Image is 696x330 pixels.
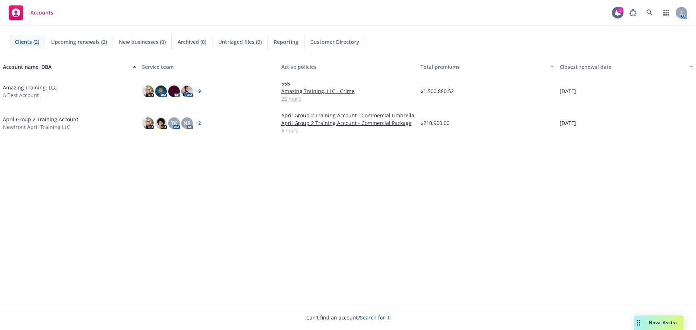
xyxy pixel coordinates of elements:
a: 555 [281,80,415,87]
button: Service team [139,58,278,75]
span: Untriaged files (0) [218,38,262,46]
span: $210,900.00 [420,119,449,127]
img: photo [142,85,154,97]
img: photo [155,117,167,129]
span: NR [183,119,191,127]
div: 3 [617,7,623,13]
span: TK [171,119,177,127]
div: Account name, DBA [3,63,128,71]
span: Accounts [30,10,53,16]
span: [DATE] [560,119,576,127]
span: New businesses (0) [119,38,166,46]
span: [DATE] [560,87,576,95]
a: Search for it [360,314,390,321]
span: Reporting [274,38,298,46]
div: Service team [142,63,275,71]
a: 25 more [281,95,415,103]
div: Active policies [281,63,415,71]
button: Total premiums [418,58,557,75]
button: Closest renewal date [557,58,696,75]
a: + 2 [196,121,201,125]
img: photo [168,85,180,97]
button: Active policies [278,58,418,75]
a: Amazing Training, LLC - Crime [281,87,415,95]
span: Clients (2) [15,38,39,46]
a: + 9 [196,89,201,93]
a: Amazing Training, LLC [3,84,57,91]
a: April Group 2 Training Account [3,116,78,123]
div: Total premiums [420,63,546,71]
span: Newfront April Training LLC [3,123,70,131]
a: Search [642,5,657,20]
span: $1,500,880.52 [420,87,454,95]
a: April Group 2 Training Account - Commercial Umbrella [281,112,415,119]
span: Nova Assist [649,319,678,326]
img: photo [181,85,193,97]
a: Switch app [659,5,674,20]
span: Customer Directory [310,38,359,46]
span: Archived (0) [178,38,206,46]
a: April Group 2 Training Account - Commercial Package [281,119,415,127]
a: Accounts [6,3,56,23]
img: photo [142,117,154,129]
div: Drag to move [634,316,643,330]
span: Upcoming renewals (2) [51,38,107,46]
img: photo [155,85,167,97]
span: Can't find an account? [306,314,390,321]
span: A Test Account [3,91,39,99]
a: 6 more [281,127,415,134]
button: Nova Assist [634,316,683,330]
a: Report a Bug [626,5,640,20]
div: Closest renewal date [560,63,685,71]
